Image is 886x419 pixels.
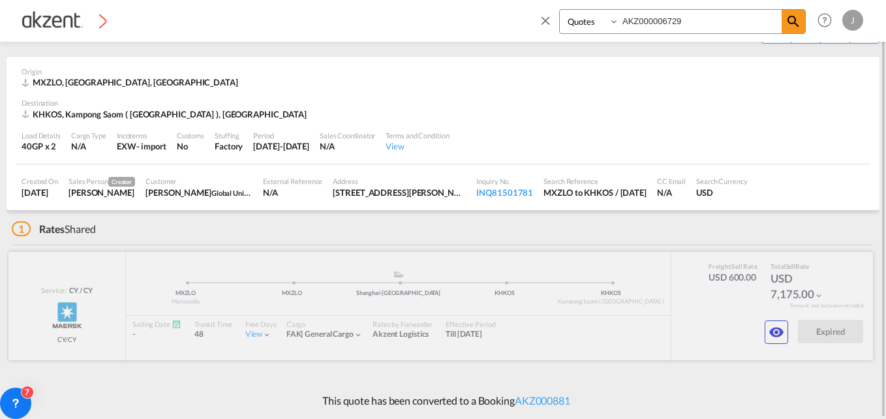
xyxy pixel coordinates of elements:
div: N/A [263,187,322,198]
div: Search Currency [696,176,748,186]
md-icon: icon-close [538,13,553,27]
div: Terms and Condition [386,131,449,140]
div: Alex Huang [145,187,252,198]
a: AKZ000881 [515,394,570,407]
div: Created On [22,176,58,186]
span: Rates [39,223,65,235]
div: Period [253,131,309,140]
span: Help [814,9,836,31]
div: N/A [71,140,106,152]
div: Sales Coordinator [320,131,375,140]
div: Factory Stuffing [215,140,243,152]
div: 8F-2, NO.106, HSIN YI ROAD, SEC.3, TAIPEI 10658 TAIWAN [333,187,466,198]
div: 40GP x 2 [22,140,61,152]
div: No [177,140,204,152]
div: INQ81501781 [476,187,533,198]
div: View [386,140,449,152]
div: Incoterms [117,131,166,140]
div: Cargo Type [71,131,106,140]
span: MXZLO, [GEOGRAPHIC_DATA], [GEOGRAPHIC_DATA] [33,77,238,87]
span: 1 [12,221,31,236]
md-icon: icon-eye [769,324,784,340]
div: Customer [145,176,252,186]
span: icon-magnify [782,10,805,33]
img: c72fcea0ad0611ed966209c23b7bd3dd.png [20,6,108,35]
div: Customs [177,131,204,140]
div: Search Reference [543,176,647,186]
div: USD [696,187,748,198]
div: Shared [12,222,96,236]
div: N/A [320,140,375,152]
div: J [842,10,863,31]
div: Destination [22,98,864,108]
p: This quote has been converted to a Booking [316,394,570,408]
div: 28 Jun 2025 [253,140,309,152]
div: Sales Person [69,176,135,187]
div: Origin [22,67,864,76]
div: 13 Jun 2025 [22,187,58,198]
span: Creator [108,177,135,187]
div: MXZLO to KHKOS / 12 Jun 2025 [543,187,647,198]
div: Stuffing [215,131,243,140]
span: icon-close [538,9,559,40]
div: - import [136,140,166,152]
div: N/A [657,187,686,198]
div: KHKOS, Kampong Saom ( Sihanoukville ), Asia Pacific [22,108,310,120]
div: Juana Roque [69,187,135,198]
div: External Reference [263,176,322,186]
div: Inquiry No. [476,176,533,186]
div: CC Email [657,176,686,186]
div: MXZLO, Manzanillo, Americas [22,76,241,88]
div: Address [333,176,466,186]
span: Global United Transportation Taiwan Co., Ltd. [211,187,352,198]
div: Load Details [22,131,61,140]
div: EXW [117,140,136,152]
md-icon: icon-magnify [786,14,801,29]
button: icon-eye [765,320,788,344]
input: Enter Quotation Number [619,10,782,33]
div: Help [814,9,842,33]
